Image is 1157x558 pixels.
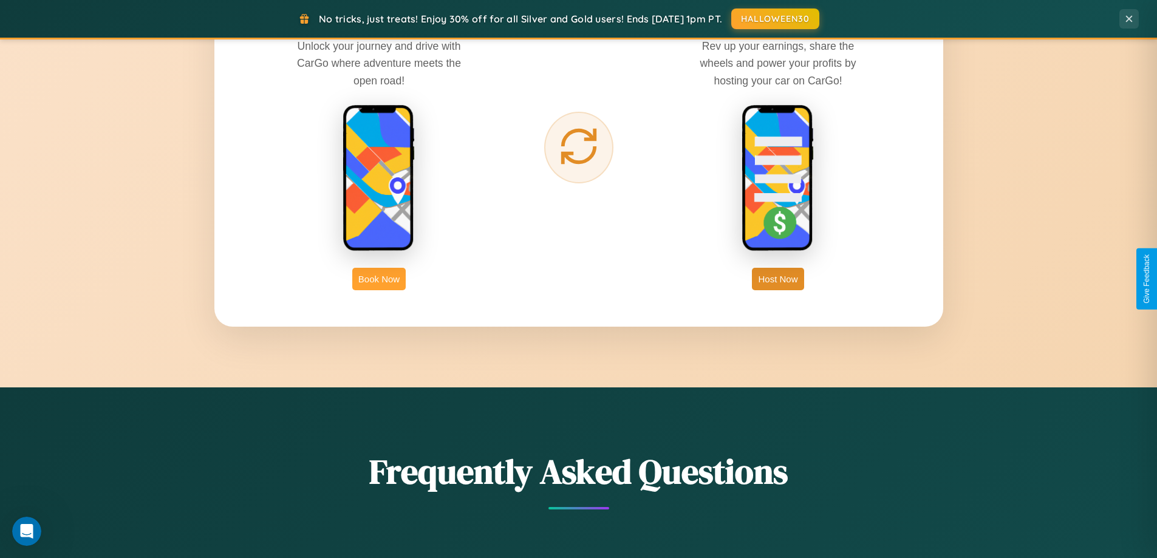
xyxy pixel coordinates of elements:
img: host phone [742,104,814,253]
button: HALLOWEEN30 [731,9,819,29]
button: Host Now [752,268,804,290]
iframe: Intercom live chat [12,517,41,546]
h2: Frequently Asked Questions [214,448,943,495]
div: Give Feedback [1142,254,1151,304]
p: Rev up your earnings, share the wheels and power your profits by hosting your car on CarGo! [687,38,869,89]
img: rent phone [343,104,415,253]
button: Book Now [352,268,406,290]
span: No tricks, just treats! Enjoy 30% off for all Silver and Gold users! Ends [DATE] 1pm PT. [319,13,722,25]
p: Unlock your journey and drive with CarGo where adventure meets the open road! [288,38,470,89]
